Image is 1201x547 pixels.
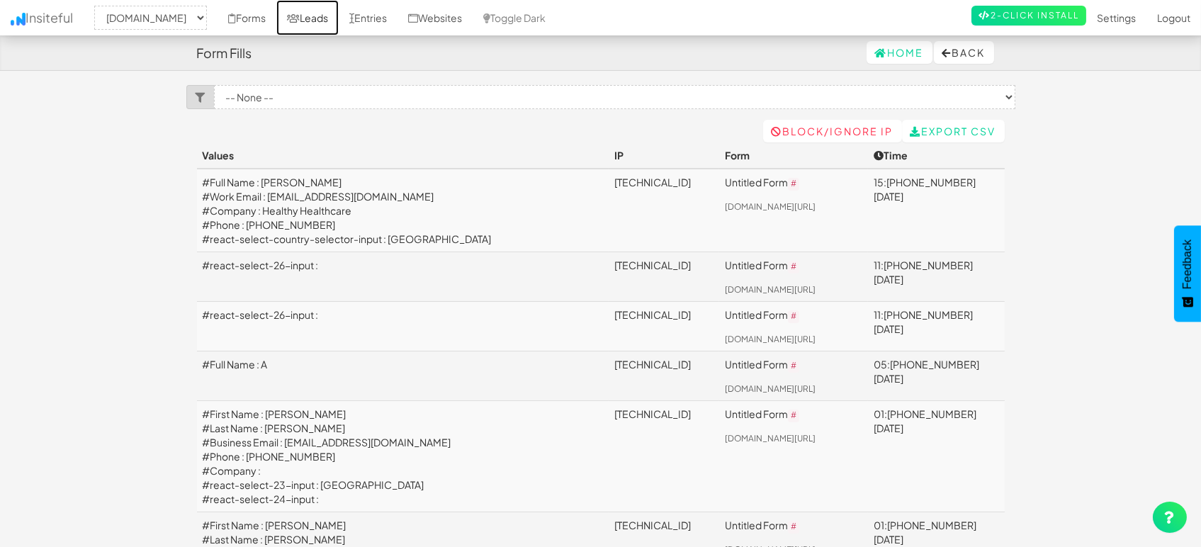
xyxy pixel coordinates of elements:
a: [TECHNICAL_ID] [614,519,691,531]
code: # [788,360,799,373]
td: 11:[PHONE_NUMBER][DATE] [868,301,1005,351]
span: Feedback [1181,239,1194,289]
a: 2-Click Install [971,6,1086,26]
a: Home [867,41,932,64]
h4: Form Fills [197,46,252,60]
a: [DOMAIN_NAME][URL] [725,201,816,212]
a: [TECHNICAL_ID] [614,176,691,188]
td: #react-select-26-input : [197,252,609,302]
td: 01:[PHONE_NUMBER][DATE] [868,400,1005,512]
th: IP [609,142,720,169]
p: Untitled Form [725,258,862,274]
a: Export CSV [902,120,1005,142]
a: [TECHNICAL_ID] [614,358,691,371]
a: [TECHNICAL_ID] [614,308,691,321]
th: Time [868,142,1005,169]
a: [DOMAIN_NAME][URL] [725,334,816,344]
img: icon.png [11,13,26,26]
a: [TECHNICAL_ID] [614,407,691,420]
td: 15:[PHONE_NUMBER][DATE] [868,169,1005,252]
button: Back [934,41,994,64]
p: Untitled Form [725,308,862,324]
td: #First Name : [PERSON_NAME] #Last Name : [PERSON_NAME] #Business Email : [EMAIL_ADDRESS][DOMAIN_N... [197,400,609,512]
td: #Full Name : [PERSON_NAME] #Work Email : [EMAIL_ADDRESS][DOMAIN_NAME] #Company : Healthy Healthca... [197,169,609,252]
button: Feedback - Show survey [1174,225,1201,322]
p: Untitled Form [725,175,862,191]
a: [DOMAIN_NAME][URL] [725,284,816,295]
th: Values [197,142,609,169]
code: # [788,178,799,191]
a: [TECHNICAL_ID] [614,259,691,271]
a: [DOMAIN_NAME][URL] [725,433,816,444]
p: Untitled Form [725,407,862,423]
code: # [788,521,799,534]
a: [DOMAIN_NAME][URL] [725,383,816,394]
td: 05:[PHONE_NUMBER][DATE] [868,351,1005,400]
td: #Full Name : A [197,351,609,400]
code: # [788,261,799,273]
p: Untitled Form [725,357,862,373]
code: # [788,410,799,422]
td: #react-select-26-input : [197,301,609,351]
a: Block/Ignore IP [763,120,902,142]
td: 11:[PHONE_NUMBER][DATE] [868,252,1005,302]
th: Form [719,142,867,169]
code: # [788,310,799,323]
p: Untitled Form [725,518,862,534]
